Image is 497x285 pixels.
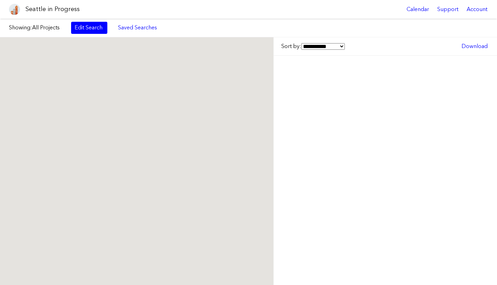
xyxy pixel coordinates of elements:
img: favicon-96x96.png [9,4,20,15]
a: Download [458,40,491,52]
label: Showing: [9,24,64,31]
a: Edit Search [71,22,107,34]
a: Saved Searches [114,22,161,34]
label: Sort by: [281,42,345,50]
span: All Projects [32,24,60,31]
h1: Seattle in Progress [26,5,80,13]
select: Sort by: [301,43,345,50]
